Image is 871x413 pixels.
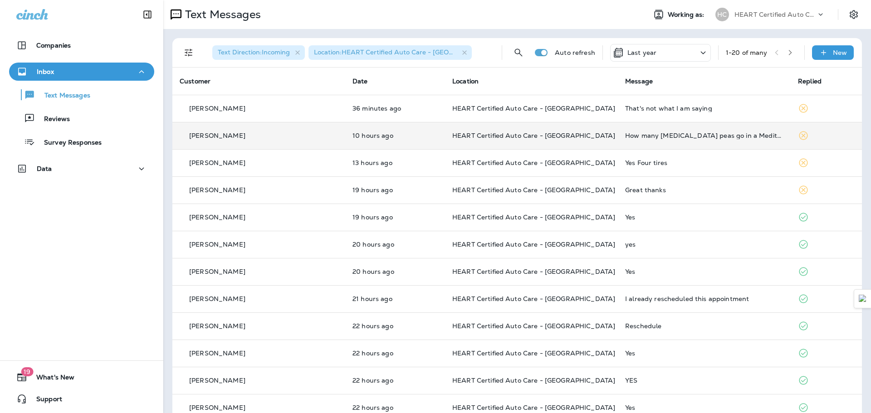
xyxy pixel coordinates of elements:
[9,63,154,81] button: Inbox
[9,132,154,151] button: Survey Responses
[452,104,615,112] span: HEART Certified Auto Care - [GEOGRAPHIC_DATA]
[9,390,154,408] button: Support
[625,132,783,139] div: How many black eye peas go in a Mediterranean soup?
[509,44,528,62] button: Search Messages
[189,377,245,384] p: [PERSON_NAME]
[36,42,71,49] p: Companies
[352,268,438,275] p: Sep 11, 2025 10:52 AM
[180,44,198,62] button: Filters
[452,186,615,194] span: HEART Certified Auto Care - [GEOGRAPHIC_DATA]
[189,241,245,248] p: [PERSON_NAME]
[189,186,245,194] p: [PERSON_NAME]
[189,105,245,112] p: [PERSON_NAME]
[452,77,479,85] span: Location
[452,376,615,384] span: HEART Certified Auto Care - [GEOGRAPHIC_DATA]
[314,48,502,56] span: Location : HEART Certified Auto Care - [GEOGRAPHIC_DATA]
[308,45,472,60] div: Location:HEART Certified Auto Care - [GEOGRAPHIC_DATA]
[189,132,245,139] p: [PERSON_NAME]
[352,159,438,166] p: Sep 11, 2025 05:46 PM
[625,186,783,194] div: Great thanks
[859,295,867,303] img: Detect Auto
[352,105,438,112] p: Sep 12, 2025 07:08 AM
[734,11,816,18] p: HEART Certified Auto Care
[189,350,245,357] p: [PERSON_NAME]
[9,160,154,178] button: Data
[352,77,368,85] span: Date
[452,322,615,330] span: HEART Certified Auto Care - [GEOGRAPHIC_DATA]
[452,295,615,303] span: HEART Certified Auto Care - [GEOGRAPHIC_DATA]
[452,349,615,357] span: HEART Certified Auto Care - [GEOGRAPHIC_DATA]
[452,213,615,221] span: HEART Certified Auto Care - [GEOGRAPHIC_DATA]
[35,92,90,100] p: Text Messages
[37,165,52,172] p: Data
[27,374,74,384] span: What's New
[9,36,154,54] button: Companies
[9,368,154,386] button: 19What's New
[668,11,706,19] span: Working as:
[627,49,656,56] p: Last year
[218,48,290,56] span: Text Direction : Incoming
[352,404,438,411] p: Sep 11, 2025 09:11 AM
[726,49,768,56] div: 1 - 20 of many
[625,214,783,221] div: Yes
[625,77,653,85] span: Message
[189,404,245,411] p: [PERSON_NAME]
[189,295,245,302] p: [PERSON_NAME]
[352,132,438,139] p: Sep 11, 2025 09:26 PM
[181,8,261,21] p: Text Messages
[625,105,783,112] div: That's not what I am saying
[625,377,783,384] div: YES
[189,214,245,221] p: [PERSON_NAME]
[35,139,102,147] p: Survey Responses
[625,295,783,302] div: I already rescheduled this appointment
[452,267,615,276] span: HEART Certified Auto Care - [GEOGRAPHIC_DATA]
[9,85,154,104] button: Text Messages
[35,115,70,124] p: Reviews
[625,159,783,166] div: Yes Four tires
[452,131,615,140] span: HEART Certified Auto Care - [GEOGRAPHIC_DATA]
[352,322,438,330] p: Sep 11, 2025 09:24 AM
[352,241,438,248] p: Sep 11, 2025 11:21 AM
[798,77,822,85] span: Replied
[352,186,438,194] p: Sep 11, 2025 12:28 PM
[21,367,33,376] span: 19
[625,404,783,411] div: Yes
[9,109,154,128] button: Reviews
[212,45,305,60] div: Text Direction:Incoming
[27,395,62,406] span: Support
[452,240,615,248] span: HEART Certified Auto Care - [GEOGRAPHIC_DATA]
[452,403,615,412] span: HEART Certified Auto Care - [GEOGRAPHIC_DATA]
[625,268,783,275] div: Yes
[189,268,245,275] p: [PERSON_NAME]
[189,159,245,166] p: [PERSON_NAME]
[180,77,210,85] span: Customer
[135,5,160,24] button: Collapse Sidebar
[715,8,729,21] div: HC
[625,241,783,248] div: yes
[625,322,783,330] div: Reschedule
[189,322,245,330] p: [PERSON_NAME]
[352,295,438,302] p: Sep 11, 2025 10:12 AM
[846,6,862,23] button: Settings
[352,350,438,357] p: Sep 11, 2025 09:22 AM
[352,214,438,221] p: Sep 11, 2025 12:28 PM
[352,377,438,384] p: Sep 11, 2025 09:20 AM
[452,159,615,167] span: HEART Certified Auto Care - [GEOGRAPHIC_DATA]
[833,49,847,56] p: New
[555,49,595,56] p: Auto refresh
[625,350,783,357] div: Yes
[37,68,54,75] p: Inbox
